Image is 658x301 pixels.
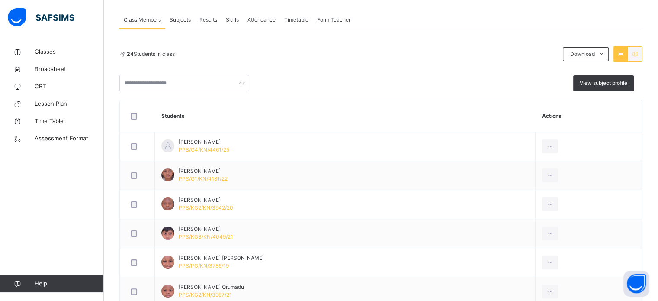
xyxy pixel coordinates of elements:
span: [PERSON_NAME] [179,167,228,175]
span: PPS/PG/KN/3786/19 [179,262,229,269]
span: CBT [35,82,104,91]
span: PPS/KG3/KN/4049/21 [179,233,233,240]
span: View subject profile [580,79,627,87]
span: [PERSON_NAME] [179,196,233,204]
span: Lesson Plan [35,100,104,108]
th: Students [155,100,536,132]
span: Download [570,50,594,58]
th: Actions [536,100,642,132]
span: Skills [226,16,239,24]
span: PPS/G4/KN/4461/25 [179,146,229,153]
span: Assessment Format [35,134,104,143]
img: safsims [8,8,74,26]
span: Classes [35,48,104,56]
span: PPS/KG2/KN/3987/21 [179,291,232,298]
span: Broadsheet [35,65,104,74]
span: Time Table [35,117,104,126]
span: Subjects [170,16,191,24]
span: [PERSON_NAME] [179,225,233,233]
span: PPS/G1/KN/4181/22 [179,175,228,182]
b: 24 [127,51,134,57]
button: Open asap [623,271,649,297]
span: Class Members [124,16,161,24]
span: Help [35,279,103,288]
span: Timetable [284,16,308,24]
span: Results [199,16,217,24]
span: Students in class [127,50,175,58]
span: [PERSON_NAME] [PERSON_NAME] [179,254,264,262]
span: Attendance [247,16,276,24]
span: Form Teacher [317,16,350,24]
span: [PERSON_NAME] [179,138,229,146]
span: PPS/KG2/KN/3942/20 [179,204,233,211]
span: [PERSON_NAME] Orumadu [179,283,244,291]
